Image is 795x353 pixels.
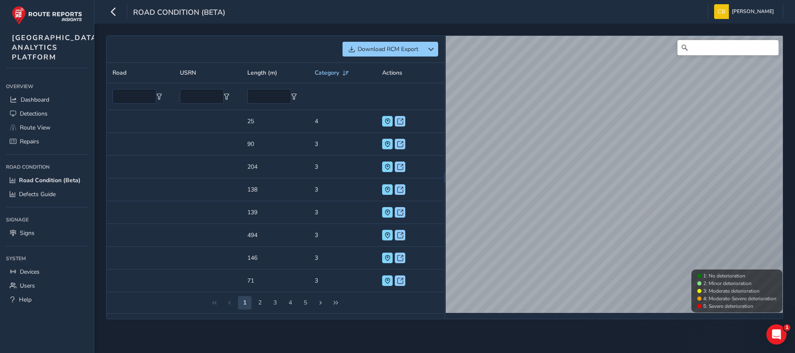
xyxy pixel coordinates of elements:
div: System [6,252,88,265]
div: Overview [6,80,88,93]
td: 3 [309,269,376,292]
td: 90 [241,133,309,156]
td: 3 [309,156,376,178]
button: Page 4 [268,296,282,310]
span: 3: Moderate deterioration [703,288,760,294]
a: Road Condition (Beta) [6,173,88,187]
span: 1: No deterioration [703,272,745,279]
td: 4 [309,110,376,133]
button: Filter [224,94,230,100]
span: Actions [382,69,402,77]
span: Length (m) [247,69,277,77]
button: Filter [291,94,297,100]
td: 3 [309,247,376,269]
td: 71 [241,269,309,292]
span: Help [19,296,32,304]
a: Users [6,279,88,293]
span: Road Condition (Beta) [19,176,80,184]
span: Defects Guide [19,190,56,198]
td: 494 [241,224,309,247]
div: Road Condition [6,161,88,173]
button: Page 5 [284,296,297,310]
button: Page 2 [238,296,252,310]
button: Last Page [329,296,343,310]
td: 139 [241,201,309,224]
button: [PERSON_NAME] [714,4,777,19]
button: Next Page [314,296,327,310]
iframe: Intercom live chat [766,324,787,345]
td: 3 [309,201,376,224]
span: [GEOGRAPHIC_DATA] ANALYTICS PLATFORM [12,33,100,62]
a: Route View [6,121,88,135]
span: Detections [20,110,48,118]
span: Road [112,69,126,77]
a: Dashboard [6,93,88,107]
td: 146 [241,247,309,269]
span: 4: Moderate-Severe deterioration [703,295,776,302]
span: Route View [20,124,51,132]
span: [PERSON_NAME] [732,4,774,19]
a: Detections [6,107,88,121]
td: 204 [241,156,309,178]
span: Category [315,69,339,77]
span: Road Condition (Beta) [133,7,225,19]
span: 2: Minor deterioration [703,280,752,287]
a: Repairs [6,135,88,148]
a: Help [6,293,88,307]
td: 3 [309,178,376,201]
button: Page 3 [253,296,267,310]
span: Devices [20,268,40,276]
input: Search [677,40,779,55]
td: 138 [241,178,309,201]
span: 1 [784,324,790,331]
img: diamond-layout [714,4,729,19]
button: Filter [156,94,162,100]
button: Page 6 [299,296,312,310]
td: 25 [241,110,309,133]
span: Repairs [20,137,39,146]
td: 3 [309,224,376,247]
img: rr logo [12,6,82,25]
span: Dashboard [21,96,49,104]
button: Download RCM Export [343,42,424,57]
td: 3 [309,133,376,156]
span: Download RCM Export [358,45,418,53]
canvas: Map [446,36,783,313]
span: Signs [20,229,35,237]
a: Devices [6,265,88,279]
div: Signage [6,213,88,226]
span: Users [20,282,35,290]
span: USRN [180,69,196,77]
a: Defects Guide [6,187,88,201]
a: Signs [6,226,88,240]
span: 5: Severe deterioration [703,303,753,310]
